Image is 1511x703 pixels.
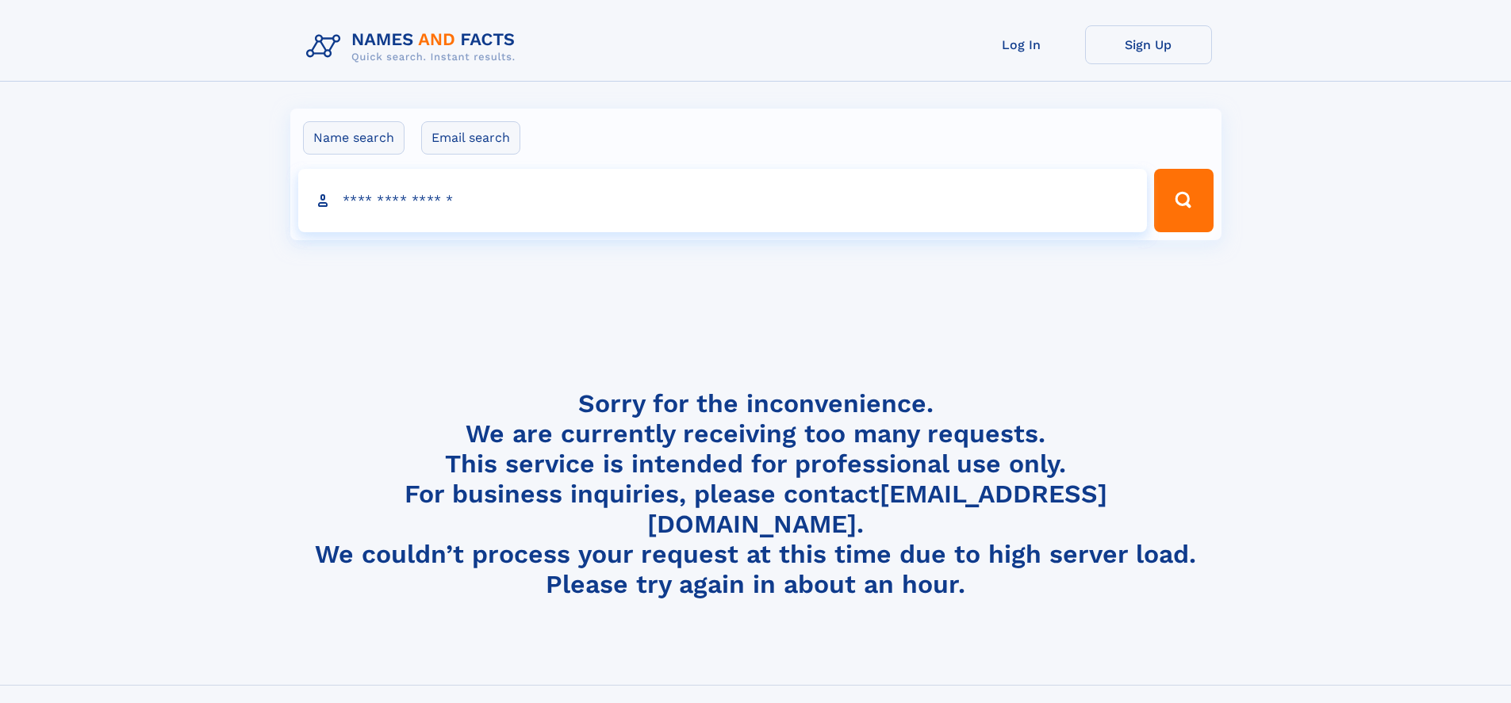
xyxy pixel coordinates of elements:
[647,479,1107,539] a: [EMAIL_ADDRESS][DOMAIN_NAME]
[1085,25,1212,64] a: Sign Up
[300,388,1212,600] h4: Sorry for the inconvenience. We are currently receiving too many requests. This service is intend...
[298,169,1148,232] input: search input
[1154,169,1213,232] button: Search Button
[421,121,520,155] label: Email search
[300,25,528,68] img: Logo Names and Facts
[303,121,405,155] label: Name search
[958,25,1085,64] a: Log In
